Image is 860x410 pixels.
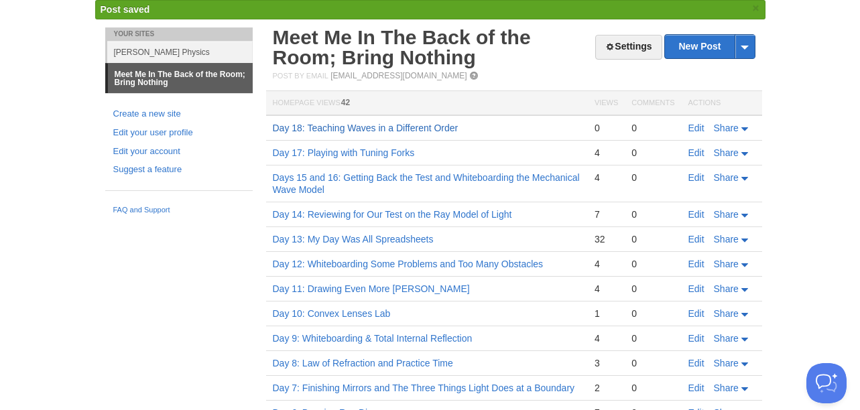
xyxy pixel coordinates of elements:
[688,259,704,269] a: Edit
[595,382,618,394] div: 2
[595,208,618,220] div: 7
[665,35,754,58] a: New Post
[688,234,704,245] a: Edit
[688,308,704,319] a: Edit
[273,209,512,220] a: Day 14: Reviewing for Our Test on the Ray Model of Light
[631,307,674,320] div: 0
[273,26,531,68] a: Meet Me In The Back of the Room; Bring Nothing
[688,209,704,220] a: Edit
[113,126,245,140] a: Edit your user profile
[341,98,350,107] span: 42
[714,383,739,393] span: Share
[273,383,575,393] a: Day 7: Finishing Mirrors and The Three Things Light Does at a Boundary
[113,145,245,159] a: Edit your account
[101,4,150,15] span: Post saved
[714,308,739,319] span: Share
[631,357,674,369] div: 0
[806,363,847,403] iframe: Help Scout Beacon - Open
[113,163,245,177] a: Suggest a feature
[273,72,328,80] span: Post by Email
[273,259,544,269] a: Day 12: Whiteboarding Some Problems and Too Many Obstacles
[595,357,618,369] div: 3
[631,332,674,344] div: 0
[625,91,681,116] th: Comments
[595,122,618,134] div: 0
[595,35,662,60] a: Settings
[631,283,674,295] div: 0
[688,172,704,183] a: Edit
[595,147,618,159] div: 4
[273,283,470,294] a: Day 11: Drawing Even More [PERSON_NAME]
[714,283,739,294] span: Share
[330,71,467,80] a: [EMAIL_ADDRESS][DOMAIN_NAME]
[688,333,704,344] a: Edit
[714,147,739,158] span: Share
[688,283,704,294] a: Edit
[595,172,618,184] div: 4
[595,258,618,270] div: 4
[266,91,588,116] th: Homepage Views
[714,234,739,245] span: Share
[108,64,253,93] a: Meet Me In The Back of the Room; Bring Nothing
[688,383,704,393] a: Edit
[105,27,253,41] li: Your Sites
[273,308,391,319] a: Day 10: Convex Lenses Lab
[595,307,618,320] div: 1
[588,91,625,116] th: Views
[595,233,618,245] div: 32
[595,283,618,295] div: 4
[714,209,739,220] span: Share
[688,358,704,368] a: Edit
[631,258,674,270] div: 0
[682,91,762,116] th: Actions
[631,208,674,220] div: 0
[113,204,245,216] a: FAQ and Support
[631,122,674,134] div: 0
[714,172,739,183] span: Share
[631,382,674,394] div: 0
[714,358,739,368] span: Share
[714,123,739,133] span: Share
[714,259,739,269] span: Share
[107,41,253,63] a: [PERSON_NAME] Physics
[113,107,245,121] a: Create a new site
[688,123,704,133] a: Edit
[273,358,453,368] a: Day 8: Law of Refraction and Practice Time
[273,123,458,133] a: Day 18: Teaching Waves in a Different Order
[273,333,473,344] a: Day 9: Whiteboarding & Total Internal Reflection
[273,234,434,245] a: Day 13: My Day Was All Spreadsheets
[714,333,739,344] span: Share
[595,332,618,344] div: 4
[688,147,704,158] a: Edit
[631,233,674,245] div: 0
[273,172,580,195] a: Days 15 and 16: Getting Back the Test and Whiteboarding the Mechanical Wave Model
[631,172,674,184] div: 0
[631,147,674,159] div: 0
[273,147,415,158] a: Day 17: Playing with Tuning Forks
